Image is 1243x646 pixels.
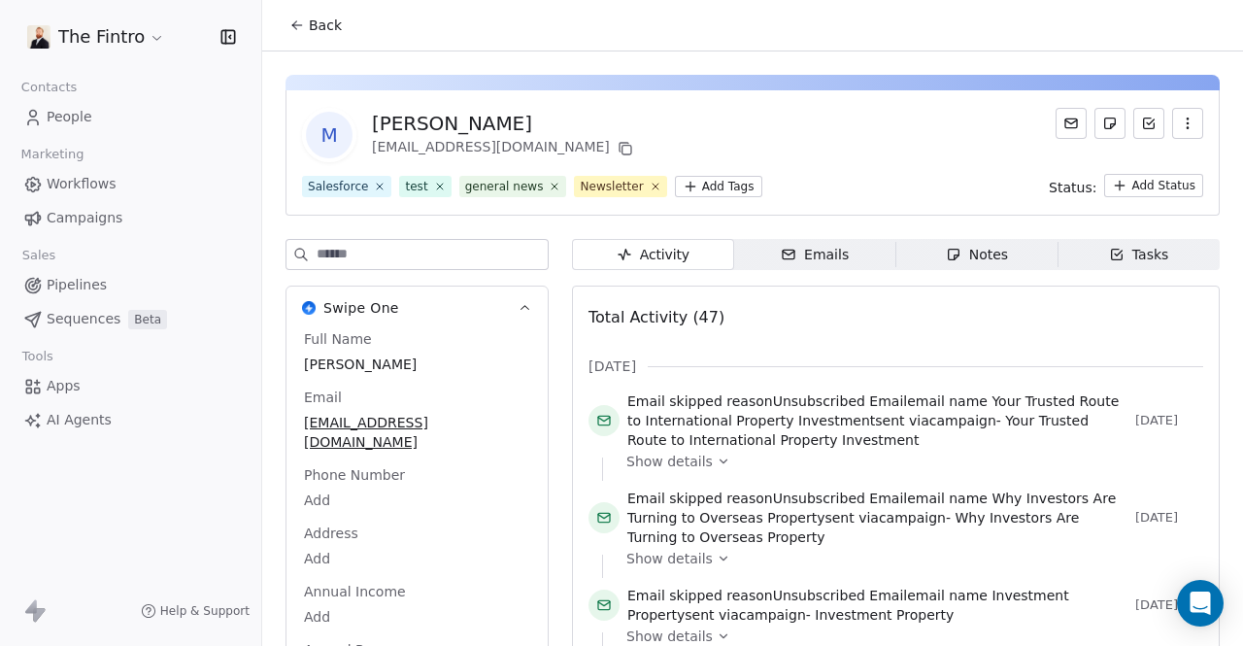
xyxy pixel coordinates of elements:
[47,208,122,228] span: Campaigns
[626,549,1190,568] a: Show details
[300,582,410,601] span: Annual Income
[773,588,908,603] span: Unsubscribed Email
[14,342,61,371] span: Tools
[588,308,724,326] span: Total Activity (47)
[372,137,637,160] div: [EMAIL_ADDRESS][DOMAIN_NAME]
[302,301,316,315] img: Swipe One
[627,588,722,603] span: Email skipped
[1049,178,1096,197] span: Status:
[47,376,81,396] span: Apps
[304,355,530,374] span: [PERSON_NAME]
[588,357,636,376] span: [DATE]
[626,452,1190,471] a: Show details
[626,627,1190,646] a: Show details
[47,275,107,295] span: Pipelines
[47,107,92,127] span: People
[16,303,246,335] a: SequencesBeta
[278,8,353,43] button: Back
[27,25,50,49] img: Chris%20Bowyer%201.jpg
[946,245,1008,265] div: Notes
[16,404,246,436] a: AI Agents
[47,174,117,194] span: Workflows
[781,245,849,265] div: Emails
[627,588,1069,623] span: Investment Property
[627,489,1127,547] span: reason email name sent via campaign -
[627,393,722,409] span: Email skipped
[16,269,246,301] a: Pipelines
[14,241,64,270] span: Sales
[1109,245,1169,265] div: Tasks
[372,110,637,137] div: [PERSON_NAME]
[1135,413,1203,428] span: [DATE]
[13,73,85,102] span: Contacts
[627,391,1127,450] span: reason email name sent via campaign -
[1104,174,1203,197] button: Add Status
[405,178,427,195] div: test
[304,607,530,627] span: Add
[16,168,246,200] a: Workflows
[773,393,908,409] span: Unsubscribed Email
[309,16,342,35] span: Back
[627,586,1127,625] span: reason email name sent via campaign -
[23,20,169,53] button: The Fintro
[16,202,246,234] a: Campaigns
[300,329,376,349] span: Full Name
[1177,580,1224,627] div: Open Intercom Messenger
[13,140,92,169] span: Marketing
[300,465,409,485] span: Phone Number
[1135,597,1203,613] span: [DATE]
[627,491,722,506] span: Email skipped
[160,603,250,619] span: Help & Support
[323,298,399,318] span: Swipe One
[16,370,246,402] a: Apps
[304,491,530,510] span: Add
[773,491,908,506] span: Unsubscribed Email
[1135,510,1203,526] span: [DATE]
[47,410,112,430] span: AI Agents
[815,607,954,623] span: Investment Property
[304,413,530,452] span: [EMAIL_ADDRESS][DOMAIN_NAME]
[58,24,145,50] span: The Fintro
[16,101,246,133] a: People
[580,178,643,195] div: Newsletter
[465,178,544,195] div: general news
[626,452,713,471] span: Show details
[300,388,346,407] span: Email
[47,309,120,329] span: Sequences
[626,549,713,568] span: Show details
[308,178,368,195] div: Salesforce
[286,287,548,329] button: Swipe OneSwipe One
[141,603,250,619] a: Help & Support
[675,176,762,197] button: Add Tags
[128,310,167,329] span: Beta
[304,549,530,568] span: Add
[626,627,713,646] span: Show details
[300,524,362,543] span: Address
[306,112,353,158] span: M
